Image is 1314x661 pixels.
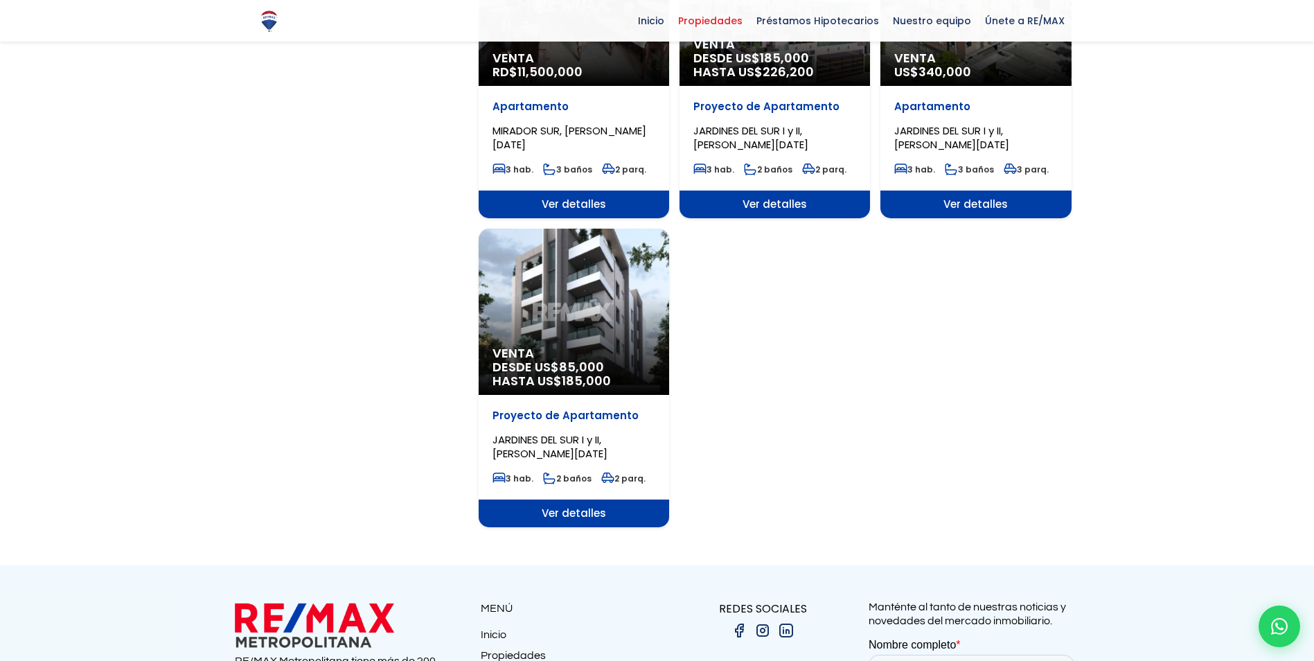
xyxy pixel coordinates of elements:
span: DESDE US$ [492,360,655,388]
span: 3 hab. [693,164,734,175]
p: Proyecto de Apartamento [492,409,655,423]
span: 11,500,000 [517,63,583,80]
p: MENÚ [481,600,657,617]
span: Ver detalles [479,191,669,218]
span: Propiedades [671,10,749,31]
span: Venta [894,51,1057,65]
span: HASTA US$ [492,374,655,388]
span: Venta [693,37,856,51]
span: MIRADOR SUR, [PERSON_NAME][DATE] [492,123,646,152]
span: US$ [894,63,971,80]
span: Venta [492,346,655,360]
span: 3 hab. [894,164,935,175]
span: 3 parq. [1004,164,1049,175]
span: Ver detalles [680,191,870,218]
span: 2 parq. [602,164,646,175]
span: 2 baños [744,164,792,175]
span: Ver detalles [880,191,1071,218]
span: 340,000 [918,63,971,80]
span: DESDE US$ [693,51,856,79]
span: 3 baños [945,164,994,175]
span: JARDINES DEL SUR I y II, [PERSON_NAME][DATE] [894,123,1009,152]
span: Venta [492,51,655,65]
a: Inicio [481,628,657,649]
span: 2 parq. [601,473,646,484]
img: linkedin.png [778,622,794,639]
img: instagram.png [754,622,771,639]
span: 2 baños [543,473,592,484]
p: Proyecto de Apartamento [693,100,856,114]
span: Inicio [631,10,671,31]
span: HASTA US$ [693,65,856,79]
span: Ver detalles [479,500,669,527]
img: facebook.png [731,622,747,639]
span: Únete a RE/MAX [978,10,1072,31]
span: 185,000 [562,372,611,389]
span: JARDINES DEL SUR I y II, [PERSON_NAME][DATE] [693,123,808,152]
span: 3 baños [543,164,592,175]
a: Venta DESDE US$85,000 HASTA US$185,000 Proyecto de Apartamento JARDINES DEL SUR I y II, [PERSON_N... [479,229,669,527]
img: remax metropolitana logo [235,600,394,651]
span: 226,200 [763,63,814,80]
span: Préstamos Hipotecarios [749,10,886,31]
span: JARDINES DEL SUR I y II, [PERSON_NAME][DATE] [492,432,607,461]
p: REDES SOCIALES [657,600,869,617]
span: 3 hab. [492,164,533,175]
p: Apartamento [894,100,1057,114]
span: 185,000 [760,49,809,67]
p: Manténte al tanto de nuestras noticias y novedades del mercado inmobiliario. [869,600,1080,628]
img: Logo de REMAX [257,9,281,33]
span: RD$ [492,63,583,80]
span: 2 parq. [802,164,846,175]
p: Apartamento [492,100,655,114]
span: 85,000 [559,358,604,376]
span: Nuestro equipo [886,10,978,31]
span: 3 hab. [492,473,533,484]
